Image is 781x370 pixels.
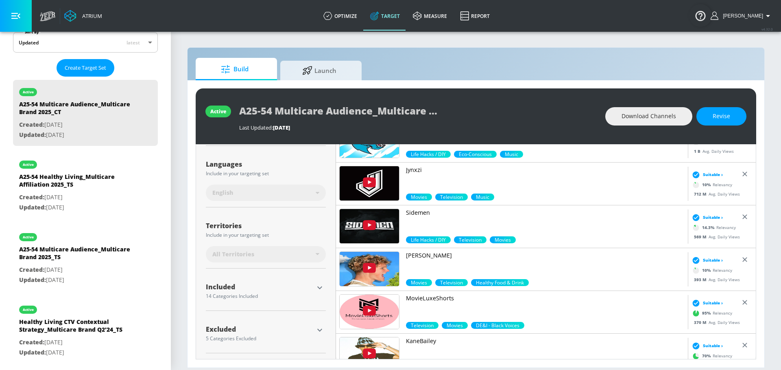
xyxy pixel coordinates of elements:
button: [PERSON_NAME] [711,11,773,21]
div: A25-54 Healthy Living_Multicare Affiliation 2025_TS [19,173,133,192]
p: MovieLuxeShorts [406,294,685,302]
p: [DATE] [19,120,133,130]
div: Include in your targeting set [206,171,326,176]
p: [DATE] [19,348,133,358]
span: Eco-Conscious [454,151,497,158]
span: Movies [406,279,432,286]
div: Territories [206,222,326,229]
div: 90.0% [442,322,468,329]
span: 370 M [694,319,709,325]
span: All Territories [212,250,254,258]
span: Created: [19,266,44,273]
div: 95.0% [406,322,438,329]
div: active [23,308,34,312]
div: active [23,90,34,94]
div: 14.3% [406,236,451,243]
span: 70 % [702,353,713,359]
p: [DATE] [19,192,133,203]
a: measure [406,1,454,31]
span: Updated: [19,203,46,211]
span: v 4.32.0 [761,27,773,31]
div: 10.0% [435,194,468,200]
div: activeA25-54 Multicare Audience_Multicare Brand 2025_CTCreated:[DATE]Updated:[DATE] [13,80,158,146]
a: Atrium [64,10,102,22]
div: 10.0% [454,236,486,243]
a: Sidemen [406,209,685,236]
p: [DATE] [19,265,133,275]
div: Avg. Daily Views [690,319,740,326]
div: Suitable › [690,214,723,222]
span: latest [127,39,140,46]
div: Avg. Daily Views [690,277,740,283]
span: Suitable › [703,214,723,220]
span: Television [406,322,438,329]
div: 11.3% [471,322,524,329]
span: Music [471,194,494,200]
span: Created: [19,121,44,128]
span: [DATE] [273,124,290,131]
div: Relevancy [690,222,736,234]
div: 25.0% [406,151,451,158]
span: Download Channels [622,111,676,121]
span: Suitable › [703,300,723,306]
span: Life Hacks / DIY [406,236,451,243]
div: Relevancy [690,136,732,148]
div: Relevancy [690,307,732,319]
span: login as: samantha.yip@zefr.com [720,13,763,19]
div: A25-54 Multicare Audience_Multicare Brand 2025_TS [19,245,133,265]
div: Include in your targeting set [206,233,326,238]
span: 95 % [702,310,713,316]
img: UUjiXtODGCCulmhwypZAWSag [340,166,399,200]
span: 10 % [702,267,713,273]
span: English [212,189,233,197]
div: Relevancy [690,350,732,362]
div: 10.0% [471,194,494,200]
div: Atrium [79,12,102,20]
div: 10.0% [454,151,497,158]
div: activeA25-54 Healthy Living_Multicare Affiliation 2025_TSCreated:[DATE]Updated:[DATE] [13,152,158,218]
div: 10.0% [500,151,523,158]
span: 712 M [694,191,709,197]
div: English [206,185,326,201]
img: UUxcwb1pqg2BtlR1AWSEX-MA [340,295,399,329]
span: 569 M [694,234,709,240]
span: Movies [406,194,432,200]
div: Avg. Daily Views [690,191,740,197]
p: [DATE] [19,203,133,213]
div: 10.0% [490,236,516,243]
div: Suitable › [690,171,723,179]
span: Television [454,236,486,243]
span: Television [435,194,468,200]
span: Revise [713,111,730,121]
span: 393 M [694,277,709,282]
span: Suitable › [703,343,723,349]
div: activeA25-54 Multicare Audience_Multicare Brand 2025_TSCreated:[DATE]Updated:[DATE] [13,225,158,291]
div: Avg. Daily Views [690,148,734,154]
div: 5 Categories Excluded [206,336,314,341]
span: Launch [288,61,350,80]
button: Revise [696,107,746,126]
span: Build [204,59,266,79]
div: active [23,163,34,167]
div: 14 Categories Included [206,294,314,299]
a: [PERSON_NAME] [406,251,685,279]
div: Avg. Daily Views [690,234,740,240]
span: DE&I - Black Voices [471,322,524,329]
div: 10.0% [471,279,529,286]
p: Sidemen [406,209,685,217]
button: Download Channels [605,107,692,126]
button: Create Target Set [57,59,114,77]
span: Updated: [19,131,46,139]
span: Television [435,279,468,286]
a: Report [454,1,496,31]
p: [DATE] [19,130,133,140]
span: Updated: [19,276,46,284]
a: Target [364,1,406,31]
div: active [23,235,34,239]
span: Music [500,151,523,158]
div: Relevancy [690,179,732,191]
div: 10.0% [406,194,432,200]
label: Sort By [23,29,41,35]
span: 1 B [694,148,702,154]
